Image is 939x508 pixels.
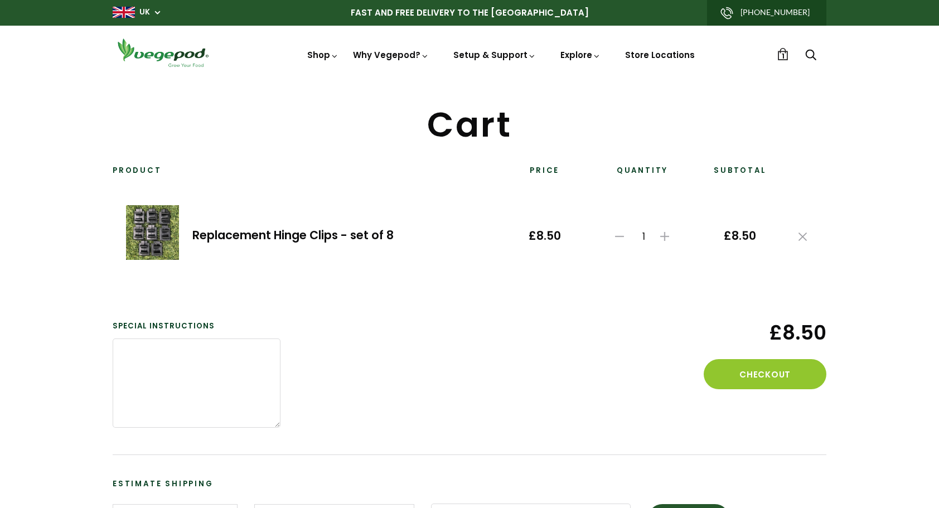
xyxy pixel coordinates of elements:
[113,321,280,332] label: Special instructions
[307,49,338,61] a: Shop
[139,7,150,18] a: UK
[113,37,213,69] img: Vegepod
[192,227,394,243] a: Replacement Hinge Clips - set of 8
[659,321,826,345] span: £8.50
[113,7,135,18] img: gb_large.png
[777,48,789,60] a: 1
[584,165,700,184] th: Quantity
[630,231,657,242] span: 1
[113,108,826,142] h1: Cart
[714,229,766,243] span: £8.50
[625,49,695,61] a: Store Locations
[113,165,505,184] th: Product
[519,229,570,243] span: £8.50
[704,359,826,389] button: Checkout
[126,205,179,260] img: Replacement Hinge Clips - set of 8
[560,49,601,61] a: Explore
[701,165,780,184] th: Subtotal
[505,165,584,184] th: Price
[453,49,536,61] a: Setup & Support
[113,478,826,490] h3: Estimate Shipping
[782,51,785,61] span: 1
[353,49,429,61] a: Why Vegepod?
[805,50,816,61] a: Search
